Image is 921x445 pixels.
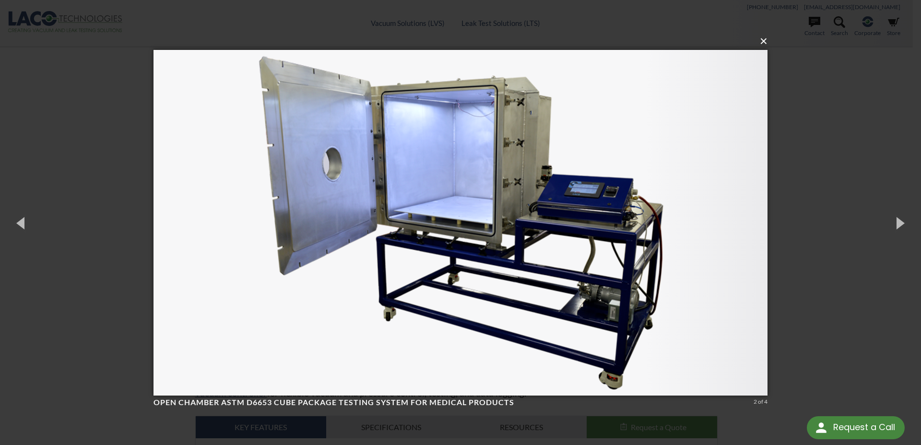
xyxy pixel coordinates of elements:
[833,416,895,438] div: Request a Call
[807,416,905,439] div: Request a Call
[814,420,829,435] img: round button
[156,31,770,52] button: ×
[153,31,767,415] img: Open chamber ASTM D6653 Cube Package Testing System for Medical Products
[153,397,750,408] h4: Open chamber ASTM D6653 Cube Package Testing System for Medical Products
[878,196,921,249] button: Next (Right arrow key)
[754,397,767,406] div: 2 of 4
